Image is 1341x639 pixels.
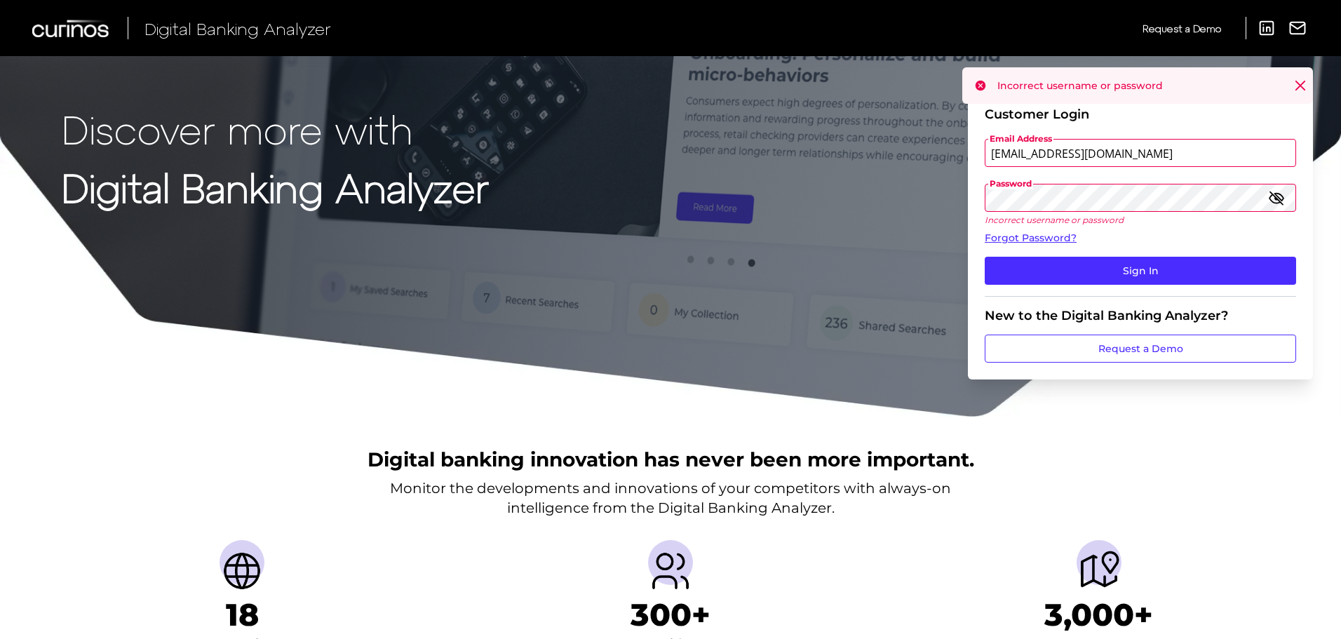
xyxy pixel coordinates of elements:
p: Monitor the developments and innovations of your competitors with always-on intelligence from the... [390,478,951,518]
p: Incorrect username or password [985,215,1296,225]
a: Request a Demo [985,335,1296,363]
img: Journeys [1077,549,1121,593]
h1: 3,000+ [1044,596,1153,633]
img: Providers [648,549,693,593]
div: New to the Digital Banking Analyzer? [985,308,1296,323]
strong: Digital Banking Analyzer [62,163,489,210]
span: Request a Demo [1143,22,1221,34]
img: Countries [220,549,264,593]
a: Forgot Password? [985,231,1296,245]
h1: 18 [226,596,259,633]
div: Customer Login [985,107,1296,122]
img: Curinos [32,20,111,37]
span: Password [988,178,1033,189]
span: Digital Banking Analyzer [144,18,331,39]
p: Discover more with [62,107,489,151]
span: Email Address [988,133,1053,144]
h1: 300+ [631,596,710,633]
div: Incorrect username or password [962,67,1313,104]
h2: Digital banking innovation has never been more important. [368,446,974,473]
a: Request a Demo [1143,17,1221,40]
button: Sign In [985,257,1296,285]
